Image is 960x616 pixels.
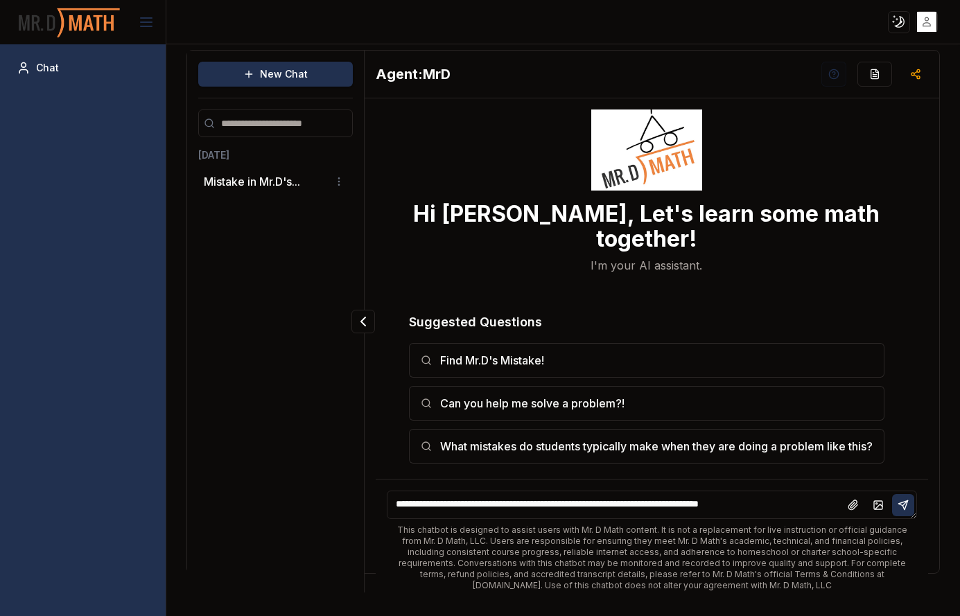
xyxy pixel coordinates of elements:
[198,62,353,87] button: New Chat
[36,61,59,75] span: Chat
[351,310,375,333] button: Collapse panel
[331,173,347,190] button: Conversation options
[409,313,884,332] h3: Suggested Questions
[11,55,155,80] a: Chat
[917,12,937,32] img: placeholder-user.jpg
[17,4,121,41] img: PromptOwl
[591,55,702,191] img: Welcome Owl
[409,429,884,464] button: What mistakes do students typically make when they are doing a problem like this?
[409,386,884,421] button: Can you help me solve a problem?!
[821,62,846,87] button: Help Videos
[376,202,918,252] h3: Hi [PERSON_NAME], Let's learn some math together!
[204,173,300,190] button: Mistake in Mr.D's...
[387,525,918,591] div: This chatbot is designed to assist users with Mr. D Math content. It is not a replacement for liv...
[409,343,884,378] button: Find Mr.D's Mistake!
[198,148,353,162] h3: [DATE]
[376,64,451,84] h2: MrD
[591,257,702,274] p: I'm your AI assistant.
[857,62,892,87] button: Re-Fill Questions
